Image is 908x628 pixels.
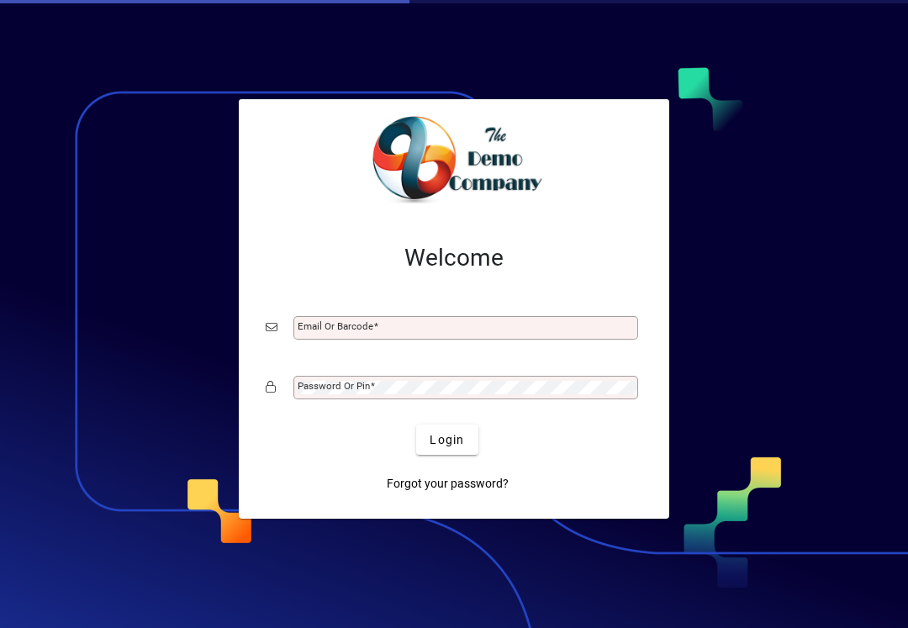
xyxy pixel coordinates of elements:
[380,468,515,499] a: Forgot your password?
[416,425,478,455] button: Login
[298,320,373,332] mat-label: Email or Barcode
[266,244,642,272] h2: Welcome
[298,380,370,392] mat-label: Password or Pin
[430,431,464,449] span: Login
[387,475,509,493] span: Forgot your password?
